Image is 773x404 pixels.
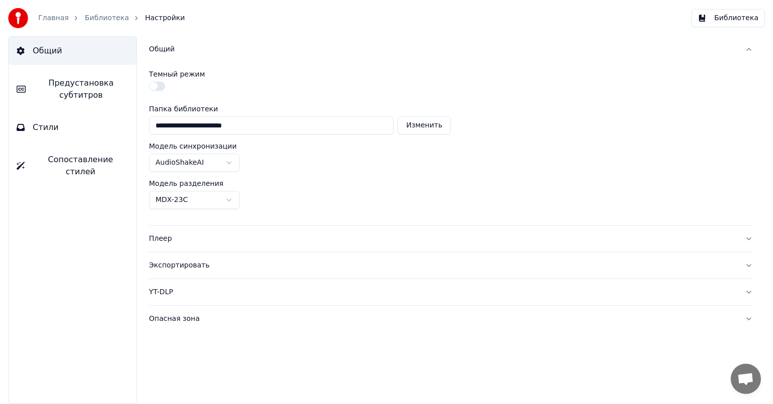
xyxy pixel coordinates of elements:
a: Библиотека [85,13,129,23]
button: Экспортировать [149,252,753,279]
div: YT-DLP [149,287,737,297]
span: Настройки [145,13,185,23]
div: Опасная зона [149,314,737,324]
label: Модель синхронизации [149,143,237,150]
span: Предустановка субтитров [34,77,128,101]
span: Сопоставление стилей [33,154,128,178]
button: Общий [9,37,136,65]
button: YT-DLP [149,279,753,305]
button: Изменить [398,116,451,134]
img: youka [8,8,28,28]
button: Общий [149,36,753,62]
div: Плеер [149,234,737,244]
div: Общий [149,62,753,225]
div: Экспортировать [149,260,737,271]
div: Общий [149,44,737,54]
button: Предустановка субтитров [9,69,136,109]
button: Сопоставление стилей [9,146,136,186]
button: Библиотека [691,9,765,27]
button: Стили [9,113,136,142]
nav: breadcrumb [38,13,185,23]
span: Стили [33,121,59,133]
div: Открытый чат [731,364,761,394]
label: Модель разделения [149,180,223,187]
span: Общий [33,45,62,57]
label: Темный режим [149,71,205,78]
a: Главная [38,13,68,23]
label: Папка библиотеки [149,105,451,112]
button: Плеер [149,226,753,252]
button: Опасная зона [149,306,753,332]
